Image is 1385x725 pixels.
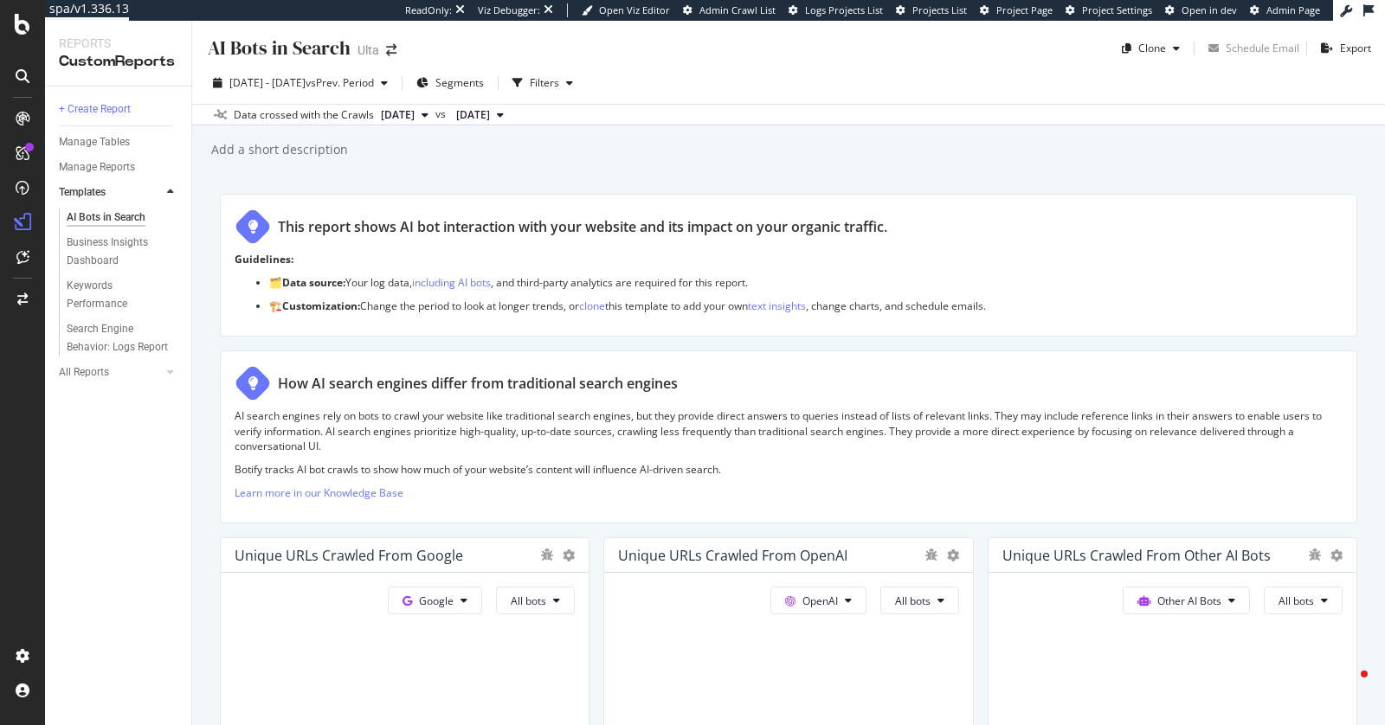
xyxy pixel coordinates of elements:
div: Reports [59,35,177,52]
a: Logs Projects List [789,3,883,17]
a: All Reports [59,363,162,382]
span: Other AI Bots [1157,593,1221,608]
iframe: Intercom live chat [1326,666,1368,708]
a: Project Page [980,3,1053,17]
span: All bots [1279,593,1314,608]
a: Open Viz Editor [582,3,670,17]
button: Segments [409,69,491,97]
span: [DATE] - [DATE] [229,75,306,90]
button: Google [388,587,482,614]
span: Segments [435,75,484,90]
button: Filters [506,69,580,97]
span: Open in dev [1182,3,1237,16]
span: Open Viz Editor [599,3,670,16]
p: AI search engines rely on bots to crawl your website like traditional search engines, but they pr... [235,408,1343,452]
div: Filters [530,75,559,90]
div: Clone [1138,41,1166,55]
a: Admin Crawl List [683,3,776,17]
a: Manage Reports [59,158,179,176]
a: Manage Tables [59,133,179,151]
div: + Create Report [59,100,131,119]
a: Admin Page [1250,3,1320,17]
span: vs Prev. Period [306,75,374,90]
p: 🏗️ Change the period to look at longer trends, or this template to add your own , change charts, ... [269,298,1343,313]
span: Google [419,593,454,608]
div: Unique URLs Crawled from Google [235,547,463,564]
a: including AI bots [412,275,491,290]
strong: Data source: [282,275,345,290]
div: Schedule Email [1226,41,1299,55]
span: Project Page [996,3,1053,16]
a: AI Bots in Search [67,209,179,227]
button: All bots [1264,587,1343,614]
span: Project Settings [1082,3,1152,16]
span: All bots [895,593,931,608]
span: Logs Projects List [805,3,883,16]
div: This report shows AI bot interaction with your website and its impact on your organic traffic.Gui... [220,194,1357,337]
a: Search Engine Behavior: Logs Report [67,320,179,356]
div: ReadOnly: [405,3,452,17]
div: Add a short description [209,141,348,158]
div: bug [1308,549,1322,561]
button: OpenAI [770,587,866,614]
div: How AI search engines differ from traditional search enginesAI search engines rely on bots to cra... [220,350,1357,523]
div: AI Bots in Search [206,35,351,61]
div: Manage Tables [59,133,130,151]
div: Unique URLs Crawled from Other AI Bots [1002,547,1271,564]
a: + Create Report [59,100,179,119]
button: Schedule Email [1201,35,1299,62]
span: Admin Crawl List [699,3,776,16]
button: [DATE] - [DATE]vsPrev. Period [206,69,395,97]
span: 2025 Aug. 20th [381,107,415,123]
div: Manage Reports [59,158,135,176]
button: All bots [880,587,959,614]
button: Export [1314,35,1371,62]
button: Other AI Bots [1123,587,1250,614]
div: Unique URLs Crawled from OpenAI [618,547,847,564]
strong: Customization: [282,298,360,313]
div: Keywords Performance [67,277,164,313]
a: Learn more in our Knowledge Base [235,485,403,500]
div: bug [924,549,938,561]
p: 🗂️ Your log data, , and third-party analytics are required for this report. [269,275,1343,290]
div: arrow-right-arrow-left [386,44,396,56]
div: How AI search engines differ from traditional search engines [278,374,678,394]
div: bug [540,549,554,561]
div: Ulta [358,42,379,59]
div: Viz Debugger: [478,3,540,17]
a: Projects List [896,3,967,17]
button: [DATE] [449,105,511,125]
span: All bots [511,593,546,608]
span: 2024 Dec. 11th [456,107,490,123]
strong: Guidelines: [235,252,293,266]
button: All bots [496,587,575,614]
div: All Reports [59,363,109,382]
a: text insights [748,298,806,313]
div: Search Engine Behavior: Logs Report [67,320,169,356]
div: AI Bots in Search [67,209,145,227]
div: Data crossed with the Crawls [234,107,374,123]
button: Clone [1115,35,1187,62]
button: [DATE] [374,105,435,125]
span: Admin Page [1266,3,1320,16]
a: Templates [59,183,162,202]
a: Keywords Performance [67,277,179,313]
a: clone [579,298,605,313]
div: CustomReports [59,52,177,72]
a: Business Insights Dashboard [67,234,179,270]
div: Templates [59,183,106,202]
span: OpenAI [802,593,838,608]
a: Project Settings [1066,3,1152,17]
a: Open in dev [1165,3,1237,17]
div: Business Insights Dashboard [67,234,166,270]
span: Projects List [912,3,967,16]
span: vs [435,106,449,122]
div: This report shows AI bot interaction with your website and its impact on your organic traffic. [278,217,887,237]
p: Botify tracks AI bot crawls to show how much of your website’s content will influence AI-driven s... [235,462,1343,477]
div: Export [1340,41,1371,55]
